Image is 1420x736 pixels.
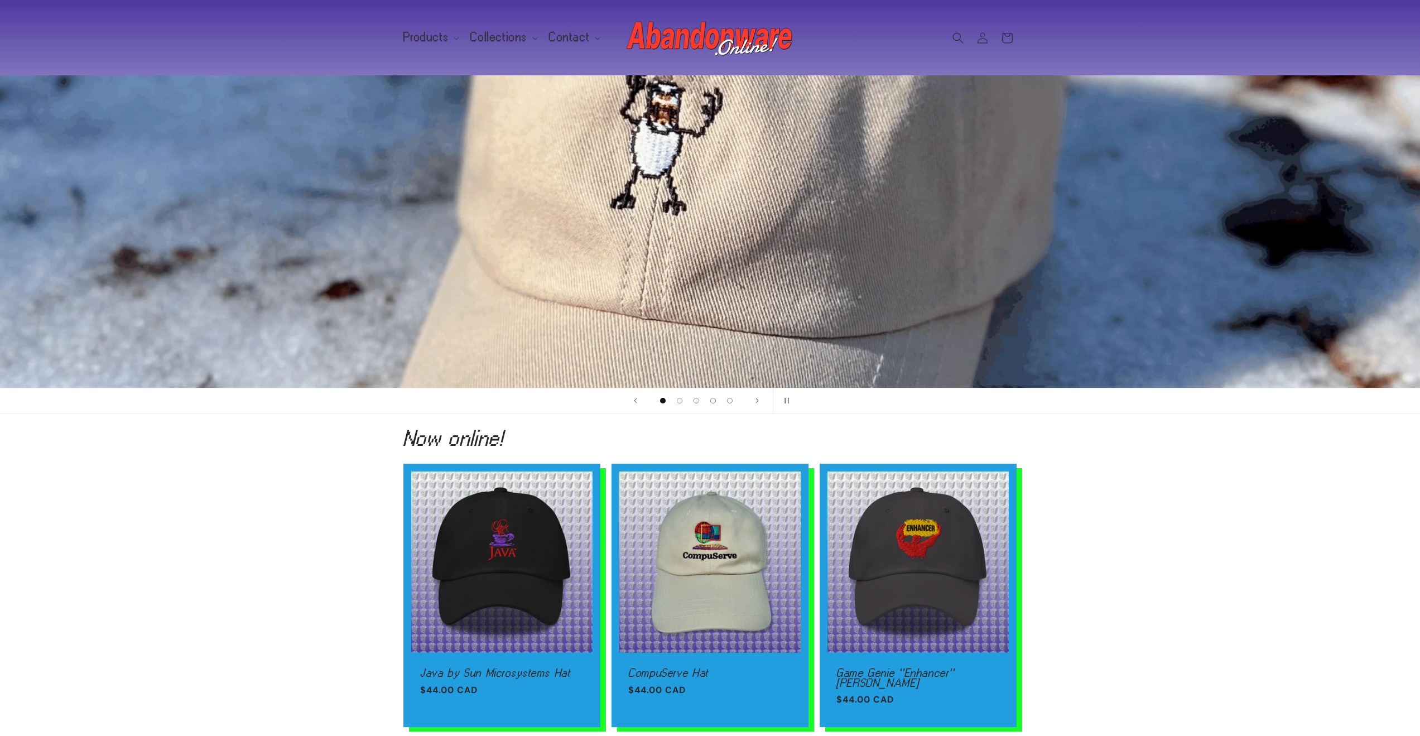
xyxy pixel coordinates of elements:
[623,388,648,413] button: Previous slide
[705,392,721,409] button: Load slide 4 of 5
[671,392,688,409] button: Load slide 2 of 5
[745,388,769,413] button: Next slide
[397,26,464,49] summary: Products
[403,429,1017,447] h2: Now online!
[542,26,605,49] summary: Contact
[622,11,798,64] a: Abandonware
[721,392,738,409] button: Load slide 5 of 5
[654,392,671,409] button: Load slide 1 of 5
[464,26,542,49] summary: Collections
[773,388,797,413] button: Pause slideshow
[420,668,584,679] a: Java by Sun Microsystems Hat
[627,16,794,60] img: Abandonware
[549,32,590,42] span: Contact
[688,392,705,409] button: Load slide 3 of 5
[403,32,449,42] span: Products
[628,668,792,679] a: CompuServe Hat
[946,26,970,50] summary: Search
[470,32,527,42] span: Collections
[836,668,1000,688] a: Game Genie "Enhancer" [PERSON_NAME]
